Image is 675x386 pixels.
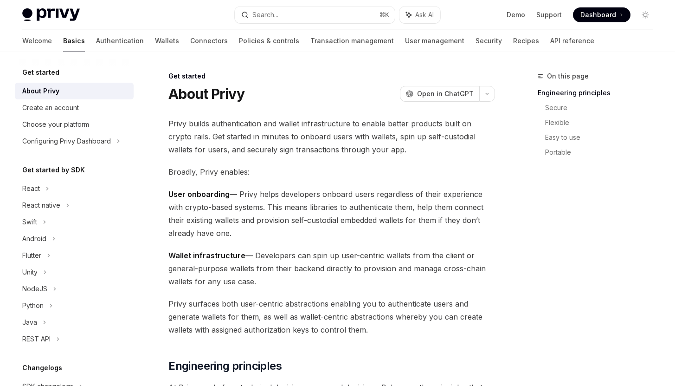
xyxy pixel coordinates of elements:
h5: Get started by SDK [22,164,85,176]
span: Ask AI [415,10,434,20]
a: Flexible [545,115,660,130]
div: Java [22,317,37,328]
a: Support [536,10,562,20]
a: Choose your platform [15,116,134,133]
img: light logo [22,8,80,21]
h5: Changelogs [22,362,62,373]
strong: User onboarding [168,190,230,199]
div: Configuring Privy Dashboard [22,136,111,147]
a: Easy to use [545,130,660,145]
div: Unity [22,267,38,278]
strong: Wallet infrastructure [168,251,245,260]
a: Welcome [22,30,52,52]
span: Privy builds authentication and wallet infrastructure to enable better products built on crypto r... [168,117,495,156]
span: ⌘ K [379,11,389,19]
div: Flutter [22,250,41,261]
span: — Developers can spin up user-centric wallets from the client or general-purpose wallets from the... [168,249,495,288]
button: Search...⌘K [235,7,394,23]
div: Get started [168,72,495,81]
a: Demo [507,10,525,20]
a: Connectors [190,30,228,52]
a: Authentication [96,30,144,52]
h5: Get started [22,67,59,78]
div: React [22,183,40,194]
a: Recipes [513,30,539,52]
span: On this page [547,71,589,82]
a: Transaction management [310,30,394,52]
span: Dashboard [580,10,616,20]
div: Search... [252,9,278,20]
a: Dashboard [573,7,630,22]
div: React native [22,200,60,211]
span: — Privy helps developers onboard users regardless of their experience with crypto-based systems. ... [168,188,495,240]
div: NodeJS [22,283,47,294]
a: API reference [550,30,594,52]
div: REST API [22,334,51,345]
a: Portable [545,145,660,160]
span: Open in ChatGPT [417,89,474,98]
h1: About Privy [168,85,244,102]
button: Toggle dark mode [638,7,653,22]
div: Swift [22,216,37,228]
span: Engineering principles [168,359,282,373]
a: Create an account [15,99,134,116]
div: Android [22,233,46,244]
a: About Privy [15,83,134,99]
a: Basics [63,30,85,52]
div: About Privy [22,85,59,97]
button: Open in ChatGPT [400,86,479,102]
a: Secure [545,100,660,115]
a: Policies & controls [239,30,299,52]
div: Create an account [22,102,79,113]
button: Ask AI [399,7,440,23]
a: Wallets [155,30,179,52]
a: Engineering principles [538,85,660,100]
a: Security [476,30,502,52]
a: User management [405,30,464,52]
div: Python [22,300,44,311]
div: Choose your platform [22,119,89,130]
span: Broadly, Privy enables: [168,165,495,178]
span: Privy surfaces both user-centric abstractions enabling you to authenticate users and generate wal... [168,297,495,336]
